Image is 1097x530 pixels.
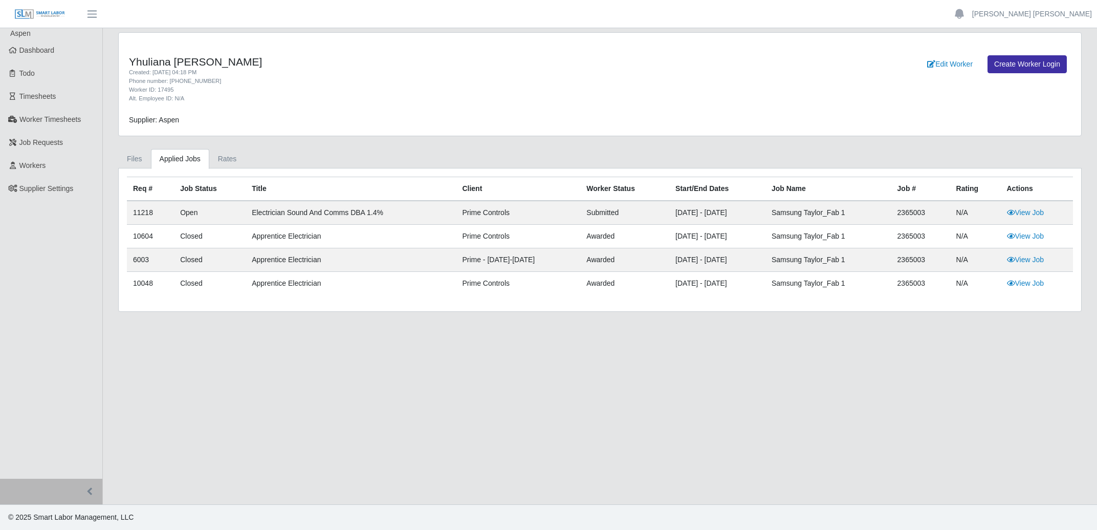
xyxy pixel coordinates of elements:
td: Samsung Taylor_Fab 1 [765,248,891,272]
img: SLM Logo [14,9,65,20]
td: [DATE] - [DATE] [669,201,765,225]
td: Prime Controls [456,201,580,225]
div: Worker ID: 17495 [129,86,672,94]
td: 2365003 [891,225,950,248]
td: N/A [950,248,1001,272]
td: [DATE] - [DATE] [669,225,765,248]
td: Apprentice Electrician [246,272,456,295]
td: [DATE] - [DATE] [669,272,765,295]
span: Todo [19,69,35,77]
td: awarded [580,272,669,295]
div: Alt. Employee ID: N/A [129,94,672,103]
td: Prime Controls [456,225,580,248]
a: View Job [1007,232,1044,240]
th: Job Status [174,177,246,201]
th: Job # [891,177,950,201]
td: Apprentice Electrician [246,248,456,272]
th: Rating [950,177,1001,201]
td: 2365003 [891,248,950,272]
span: © 2025 Smart Labor Management, LLC [8,513,134,521]
td: awarded [580,248,669,272]
span: Worker Timesheets [19,115,81,123]
td: Electrician Sound and Comms DBA 1.4% [246,201,456,225]
a: Edit Worker [920,55,979,73]
span: Aspen [10,29,31,37]
div: Phone number: [PHONE_NUMBER] [129,77,672,86]
td: 2365003 [891,201,950,225]
th: Worker Status [580,177,669,201]
td: Samsung Taylor_Fab 1 [765,201,891,225]
a: View Job [1007,279,1044,287]
td: N/A [950,272,1001,295]
span: Job Requests [19,138,63,146]
a: View Job [1007,256,1044,264]
td: 11218 [127,201,174,225]
td: awarded [580,225,669,248]
td: Prime Controls [456,272,580,295]
td: Open [174,201,246,225]
td: Apprentice Electrician [246,225,456,248]
td: 10048 [127,272,174,295]
th: Actions [1001,177,1073,201]
th: Req # [127,177,174,201]
th: Start/End Dates [669,177,765,201]
td: Samsung Taylor_Fab 1 [765,272,891,295]
span: Supplier Settings [19,184,74,193]
a: Create Worker Login [988,55,1067,73]
td: N/A [950,201,1001,225]
a: [PERSON_NAME] [PERSON_NAME] [972,9,1092,19]
a: Files [118,149,151,169]
div: Created: [DATE] 04:18 PM [129,68,672,77]
a: Applied Jobs [151,149,209,169]
td: [DATE] - [DATE] [669,248,765,272]
td: Closed [174,272,246,295]
th: Job Name [765,177,891,201]
span: Dashboard [19,46,55,54]
td: submitted [580,201,669,225]
td: 2365003 [891,272,950,295]
td: Closed [174,248,246,272]
span: Supplier: Aspen [129,116,179,124]
td: 10604 [127,225,174,248]
td: N/A [950,225,1001,248]
a: View Job [1007,208,1044,217]
span: Workers [19,161,46,169]
td: Prime - [DATE]-[DATE] [456,248,580,272]
td: Samsung Taylor_Fab 1 [765,225,891,248]
th: Title [246,177,456,201]
h4: Yhuliana [PERSON_NAME] [129,55,672,68]
td: Closed [174,225,246,248]
a: Rates [209,149,246,169]
td: 6003 [127,248,174,272]
span: Timesheets [19,92,56,100]
th: Client [456,177,580,201]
